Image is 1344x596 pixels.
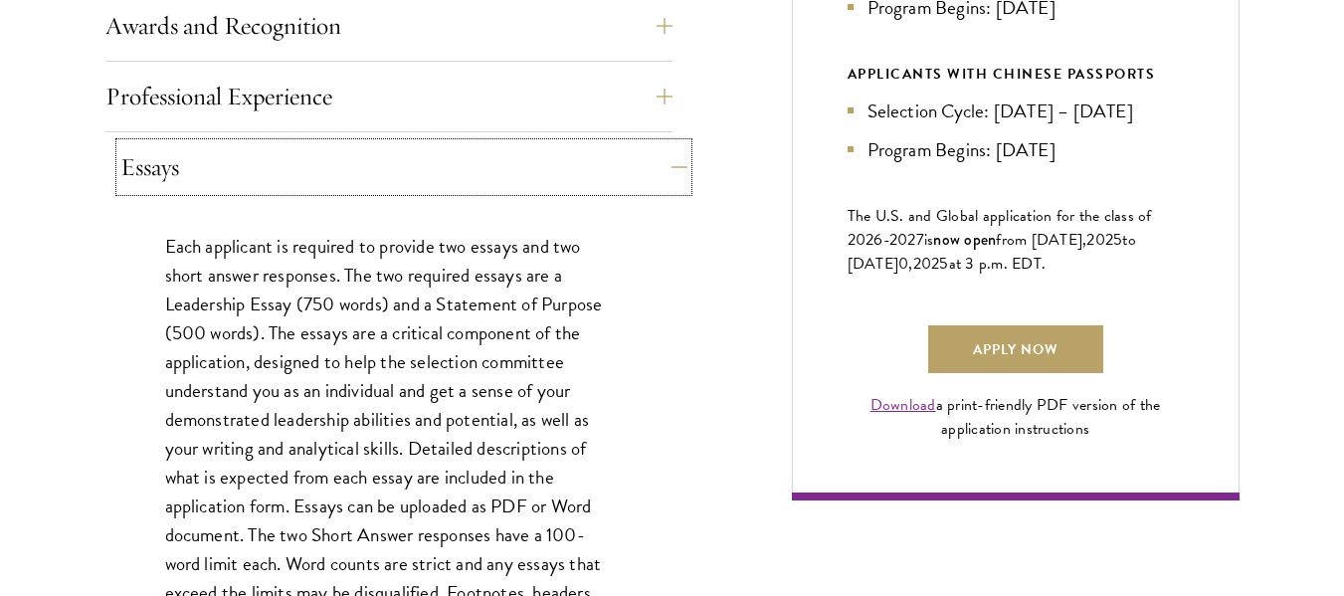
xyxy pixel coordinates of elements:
[913,252,940,276] span: 202
[120,143,687,191] button: Essays
[105,2,672,50] button: Awards and Recognition
[848,97,1184,125] li: Selection Cycle: [DATE] – [DATE]
[924,228,934,252] span: is
[848,228,1136,276] span: to [DATE]
[996,228,1086,252] span: from [DATE],
[848,393,1184,441] div: a print-friendly PDF version of the application instructions
[873,228,882,252] span: 6
[848,135,1184,164] li: Program Begins: [DATE]
[105,73,672,120] button: Professional Experience
[883,228,916,252] span: -202
[870,393,936,417] a: Download
[928,325,1103,373] a: Apply Now
[898,252,908,276] span: 0
[933,228,996,251] span: now open
[848,204,1152,252] span: The U.S. and Global application for the class of 202
[949,252,1047,276] span: at 3 p.m. EDT.
[1086,228,1113,252] span: 202
[916,228,924,252] span: 7
[1113,228,1122,252] span: 5
[848,62,1184,87] div: APPLICANTS WITH CHINESE PASSPORTS
[939,252,948,276] span: 5
[908,252,912,276] span: ,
